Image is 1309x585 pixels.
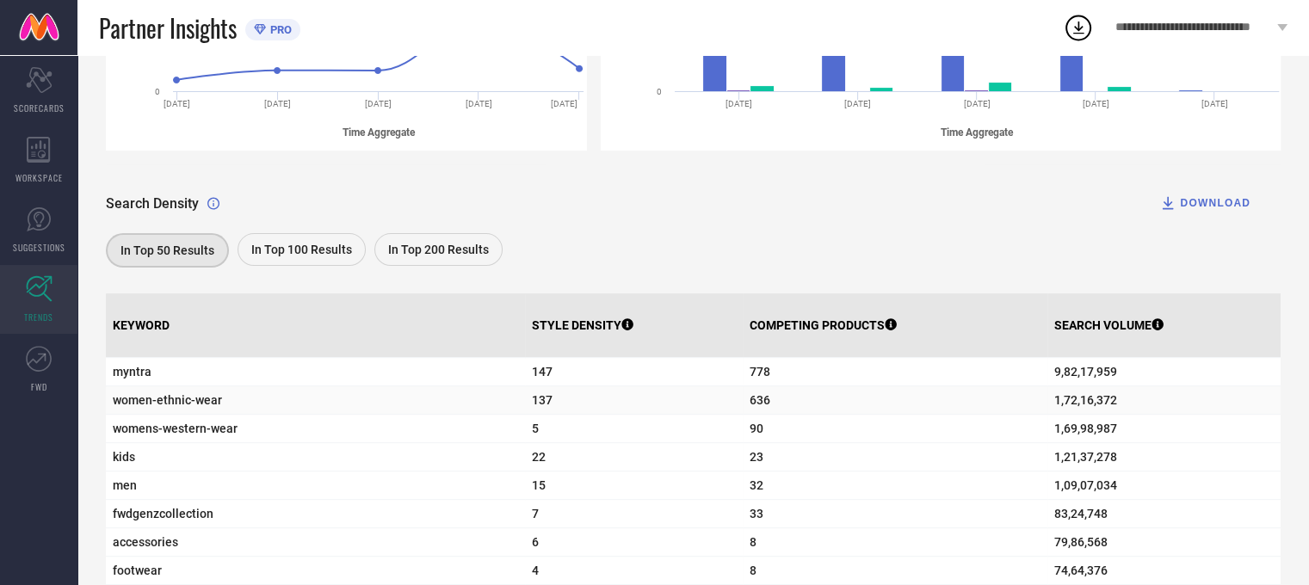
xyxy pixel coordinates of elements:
[113,365,518,379] span: myntra
[1083,99,1109,108] text: [DATE]
[845,99,872,108] text: [DATE]
[15,171,63,184] span: WORKSPACE
[113,422,518,435] span: womens-western-wear
[1063,12,1094,43] div: Open download list
[113,507,518,520] span: fwdgenzcollection
[1054,450,1274,464] span: 1,21,37,278
[113,563,518,577] span: footwear
[750,507,1040,520] span: 33
[750,393,1040,407] span: 636
[106,195,199,212] span: Search Density
[1201,99,1228,108] text: [DATE]
[264,99,291,108] text: [DATE]
[532,535,737,549] span: 6
[726,99,753,108] text: [DATE]
[99,10,237,46] span: Partner Insights
[532,563,737,577] span: 4
[1054,393,1274,407] span: 1,72,16,372
[113,450,518,464] span: kids
[750,478,1040,492] span: 32
[120,243,214,257] span: In Top 50 Results
[1054,365,1274,379] span: 9,82,17,959
[532,393,737,407] span: 137
[113,478,518,492] span: men
[532,450,737,464] span: 22
[750,450,1040,464] span: 23
[113,535,518,549] span: accessories
[13,241,65,254] span: SUGGESTIONS
[1054,478,1274,492] span: 1,09,07,034
[31,380,47,393] span: FWD
[1054,535,1274,549] span: 79,86,568
[1054,422,1274,435] span: 1,69,98,987
[251,243,352,256] span: In Top 100 Results
[24,311,53,323] span: TRENDS
[551,99,577,108] text: [DATE]
[164,99,190,108] text: [DATE]
[1054,507,1274,520] span: 83,24,748
[388,243,489,256] span: In Top 200 Results
[532,507,737,520] span: 7
[750,535,1040,549] span: 8
[1159,194,1250,212] div: DOWNLOAD
[657,87,662,96] text: 0
[343,126,416,139] tspan: Time Aggregate
[750,422,1040,435] span: 90
[1054,563,1274,577] span: 74,64,376
[750,365,1040,379] span: 778
[750,563,1040,577] span: 8
[532,422,737,435] span: 5
[365,99,392,108] text: [DATE]
[1138,186,1272,220] button: DOWNLOAD
[750,318,897,332] p: COMPETING PRODUCTS
[532,478,737,492] span: 15
[1054,318,1164,332] p: SEARCH VOLUME
[941,126,1014,139] tspan: Time Aggregate
[532,318,633,332] p: STYLE DENSITY
[155,87,160,96] text: 0
[113,393,518,407] span: women-ethnic-wear
[266,23,292,36] span: PRO
[466,99,492,108] text: [DATE]
[532,365,737,379] span: 147
[14,102,65,114] span: SCORECARDS
[964,99,991,108] text: [DATE]
[106,293,525,358] th: KEYWORD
